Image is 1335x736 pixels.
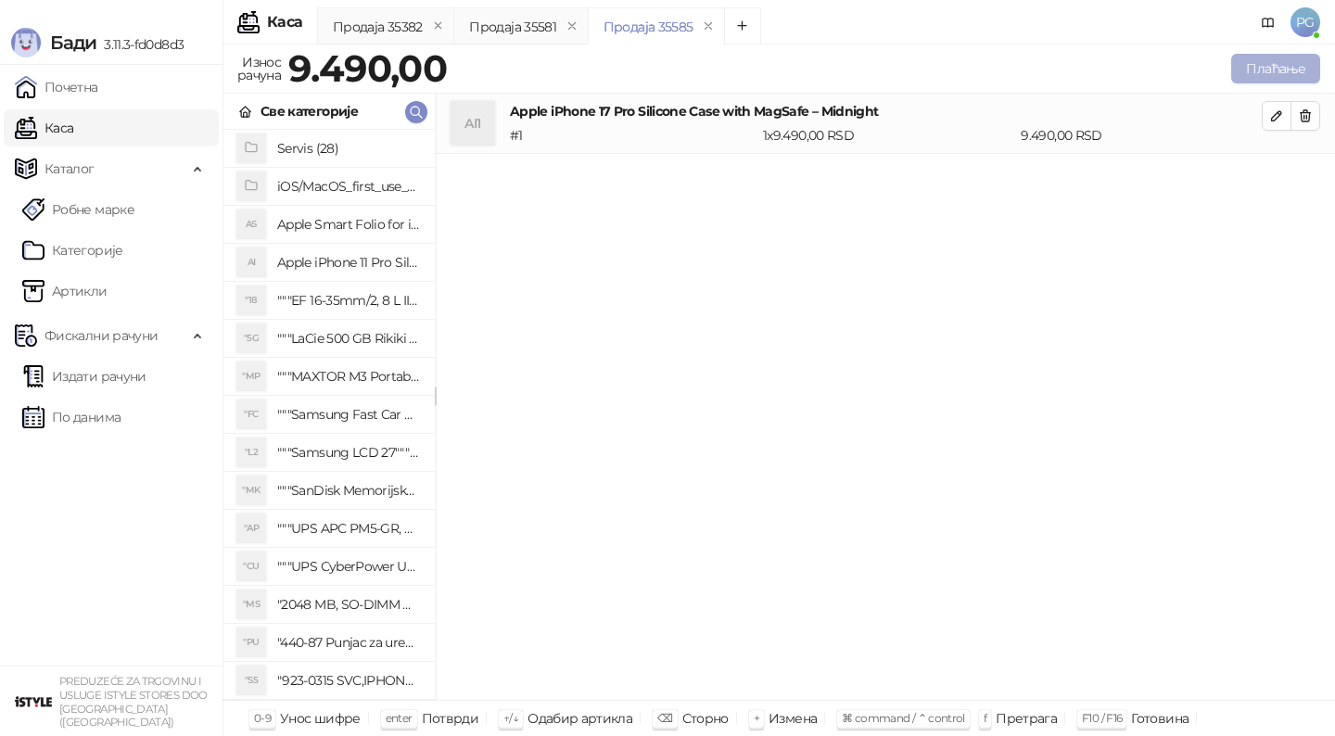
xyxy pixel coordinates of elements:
[277,666,420,695] h4: "923-0315 SVC,IPHONE 5/5S BATTERY REMOVAL TRAY Držač za iPhone sa kojim se otvara display
[469,17,556,37] div: Продаја 35581
[236,628,266,657] div: "PU
[277,552,420,581] h4: """UPS CyberPower UT650EG, 650VA/360W , line-int., s_uko, desktop"""
[236,438,266,467] div: "L2
[236,514,266,543] div: "AP
[503,711,518,725] span: ↑/↓
[236,286,266,315] div: "18
[754,711,759,725] span: +
[236,476,266,505] div: "MK
[280,706,361,730] div: Унос шифре
[15,69,98,106] a: Почетна
[288,45,447,91] strong: 9.490,00
[724,7,761,44] button: Add tab
[277,514,420,543] h4: """UPS APC PM5-GR, Essential Surge Arrest,5 utic_nica"""
[1290,7,1320,37] span: PG
[236,590,266,619] div: "MS
[22,232,123,269] a: Категорије
[842,711,965,725] span: ⌘ command / ⌃ control
[236,400,266,429] div: "FC
[277,286,420,315] h4: """EF 16-35mm/2, 8 L III USM"""
[510,101,1262,121] h4: Apple iPhone 17 Pro Silicone Case with MagSafe – Midnight
[996,706,1057,730] div: Претрага
[267,15,302,30] div: Каса
[277,133,420,163] h4: Servis (28)
[50,32,96,54] span: Бади
[657,711,672,725] span: ⌫
[236,324,266,353] div: "5G
[11,28,41,57] img: Logo
[277,209,420,239] h4: Apple Smart Folio for iPad mini (A17 Pro) - Sage
[22,399,121,436] a: По данима
[1017,125,1265,146] div: 9.490,00 RSD
[22,273,108,310] a: ArtikliАртикли
[528,706,632,730] div: Одабир артикла
[277,324,420,353] h4: """LaCie 500 GB Rikiki USB 3.0 / Ultra Compact & Resistant aluminum / USB 3.0 / 2.5"""""""
[59,675,208,729] small: PREDUZEĆE ZA TRGOVINU I USLUGE ISTYLE STORES DOO [GEOGRAPHIC_DATA] ([GEOGRAPHIC_DATA])
[560,19,584,34] button: remove
[1082,711,1122,725] span: F10 / F16
[506,125,759,146] div: # 1
[44,150,95,187] span: Каталог
[422,706,479,730] div: Потврди
[234,50,285,87] div: Износ рачуна
[682,706,729,730] div: Сторно
[277,438,420,467] h4: """Samsung LCD 27"""" C27F390FHUXEN"""
[44,317,158,354] span: Фискални рачуни
[236,247,266,277] div: AI
[759,125,1017,146] div: 1 x 9.490,00 RSD
[451,101,495,146] div: AI1
[604,17,693,37] div: Продаја 35585
[1131,706,1189,730] div: Готовина
[236,209,266,239] div: AS
[333,17,423,37] div: Продаја 35382
[277,247,420,277] h4: Apple iPhone 11 Pro Silicone Case - Black
[277,171,420,201] h4: iOS/MacOS_first_use_assistance (4)
[22,191,134,228] a: Робне марке
[22,358,146,395] a: Издати рачуни
[223,130,435,700] div: grid
[96,36,184,53] span: 3.11.3-fd0d8d3
[261,101,358,121] div: Све категорије
[769,706,817,730] div: Измена
[277,628,420,657] h4: "440-87 Punjac za uredjaje sa micro USB portom 4/1, Stand."
[15,109,73,146] a: Каса
[696,19,720,34] button: remove
[236,666,266,695] div: "S5
[984,711,986,725] span: f
[277,590,420,619] h4: "2048 MB, SO-DIMM DDRII, 667 MHz, Napajanje 1,8 0,1 V, Latencija CL5"
[1231,54,1320,83] button: Плаћање
[15,683,52,720] img: 64x64-companyLogo-77b92cf4-9946-4f36-9751-bf7bb5fd2c7d.png
[277,476,420,505] h4: """SanDisk Memorijska kartica 256GB microSDXC sa SD adapterom SDSQXA1-256G-GN6MA - Extreme PLUS, ...
[277,362,420,391] h4: """MAXTOR M3 Portable 2TB 2.5"""" crni eksterni hard disk HX-M201TCB/GM"""
[426,19,451,34] button: remove
[254,711,271,725] span: 0-9
[277,400,420,429] h4: """Samsung Fast Car Charge Adapter, brzi auto punja_, boja crna"""
[386,711,413,725] span: enter
[236,362,266,391] div: "MP
[1253,7,1283,37] a: Документација
[236,552,266,581] div: "CU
